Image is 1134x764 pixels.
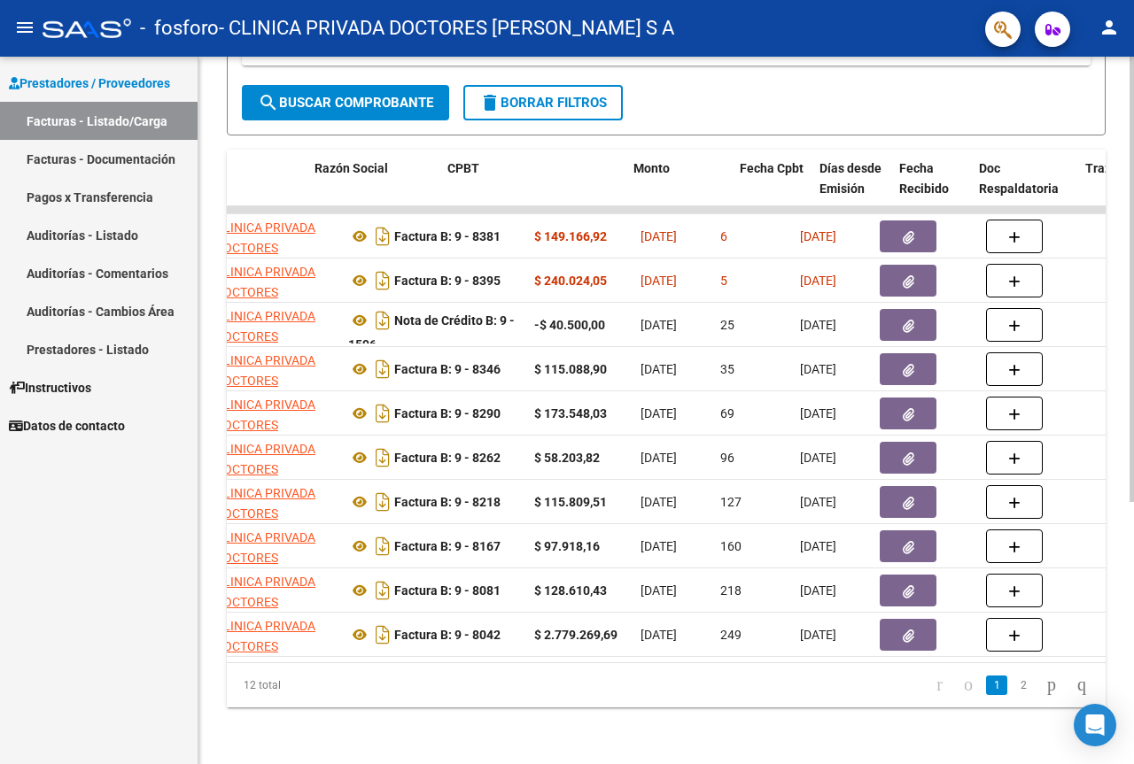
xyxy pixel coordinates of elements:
a: 1 [986,675,1007,695]
span: 35 [720,362,734,376]
strong: Factura B: 9 - 8395 [394,274,501,288]
i: Descargar documento [371,488,394,516]
datatable-header-cell: Monto [626,150,733,228]
span: [DATE] [800,495,836,509]
strong: Factura B: 9 - 8218 [394,495,501,509]
span: [DATE] [641,628,677,642]
span: Prestadores / Proveedores [9,73,170,93]
strong: $ 58.203,82 [534,451,600,465]
span: [DATE] [641,229,677,243]
span: [DATE] [800,362,836,376]
div: Open Intercom Messenger [1074,704,1116,746]
span: 127 [720,495,742,509]
mat-icon: search [258,92,279,113]
i: Descargar documento [371,355,394,383]
button: Buscar Comprobante [242,85,449,120]
span: Datos de contacto [9,416,125,436]
span: [DATE] [641,318,677,332]
span: Doc Respaldatoria [979,161,1059,196]
span: [DATE] [800,229,836,243]
span: [DATE] [641,406,677,421]
span: CPBT [447,161,479,175]
span: Instructivos [9,378,91,397]
i: Descargar documento [371,266,394,295]
span: [DATE] [641,539,677,553]
span: Razón Social [315,161,388,175]
div: 12 total [227,663,400,707]
li: page 1 [983,670,1010,700]
strong: Factura B: 9 - 8042 [394,628,501,642]
div: 30581835376 [215,439,334,476]
span: CLINICA PRIVADA DOCTORES [PERSON_NAME] S A [215,486,330,541]
span: [DATE] [641,274,677,288]
i: Descargar documento [371,222,394,251]
mat-icon: menu [14,17,35,38]
span: Borrar Filtros [479,95,607,111]
div: 30581835376 [215,528,334,565]
a: go to last page [1069,675,1094,695]
strong: $ 128.610,43 [534,583,607,598]
span: Monto [633,161,670,175]
i: Descargar documento [371,532,394,560]
div: 30581835376 [215,218,334,255]
li: page 2 [1010,670,1037,700]
span: 218 [720,583,742,598]
span: [DATE] [800,318,836,332]
span: [DATE] [800,539,836,553]
span: [DATE] [800,451,836,465]
div: 30581835376 [215,262,334,299]
strong: $ 149.166,92 [534,229,607,243]
i: Descargar documento [371,399,394,428]
span: [DATE] [641,362,677,376]
strong: Factura B: 9 - 8381 [394,229,501,243]
span: [DATE] [800,406,836,421]
div: 30581835376 [215,306,334,343]
div: 30581835376 [215,395,334,432]
mat-icon: person [1099,17,1120,38]
span: CLINICA PRIVADA DOCTORES [PERSON_NAME] S A [215,442,330,497]
span: Buscar Comprobante [258,95,433,111]
span: CLINICA PRIVADA DOCTORES [PERSON_NAME] S A [215,265,330,320]
span: 96 [720,451,734,465]
span: - CLINICA PRIVADA DOCTORES [PERSON_NAME] S A [219,9,674,48]
span: [DATE] [800,628,836,642]
datatable-header-cell: Razón Social [307,150,440,228]
div: 30581835376 [215,351,334,388]
strong: Factura B: 9 - 8081 [394,583,501,598]
strong: $ 173.548,03 [534,406,607,421]
span: [DATE] [641,495,677,509]
strong: Nota de Crédito B: 9 - 1596 [348,313,515,351]
strong: Factura B: 9 - 8262 [394,451,501,465]
span: CLINICA PRIVADA DOCTORES [PERSON_NAME] S A [215,309,330,364]
strong: -$ 40.500,00 [534,318,605,332]
datatable-header-cell: Días desde Emisión [812,150,892,228]
strong: $ 2.779.269,69 [534,628,617,642]
strong: $ 240.024,05 [534,274,607,288]
a: go to first page [928,675,951,695]
span: CLINICA PRIVADA DOCTORES [PERSON_NAME] S A [215,397,330,452]
mat-icon: delete [479,92,501,113]
a: go to next page [1039,675,1064,695]
strong: $ 97.918,16 [534,539,600,553]
span: Días desde Emisión [819,161,882,196]
span: Fecha Recibido [899,161,949,196]
strong: Factura B: 9 - 8290 [394,406,501,421]
button: Borrar Filtros [463,85,623,120]
datatable-header-cell: Fecha Cpbt [733,150,812,228]
strong: Factura B: 9 - 8167 [394,539,501,553]
i: Descargar documento [371,576,394,605]
span: [DATE] [800,583,836,598]
span: 160 [720,539,742,553]
span: CLINICA PRIVADA DOCTORES [PERSON_NAME] S A [215,575,330,629]
span: [DATE] [641,451,677,465]
datatable-header-cell: CPBT [440,150,626,228]
span: - fosforo [140,9,219,48]
span: [DATE] [800,274,836,288]
span: [DATE] [641,583,677,598]
span: 6 [720,229,727,243]
span: 249 [720,628,742,642]
div: 30581835376 [215,572,334,609]
div: 30581835376 [215,616,334,653]
i: Descargar documento [371,306,394,335]
span: 5 [720,274,727,288]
